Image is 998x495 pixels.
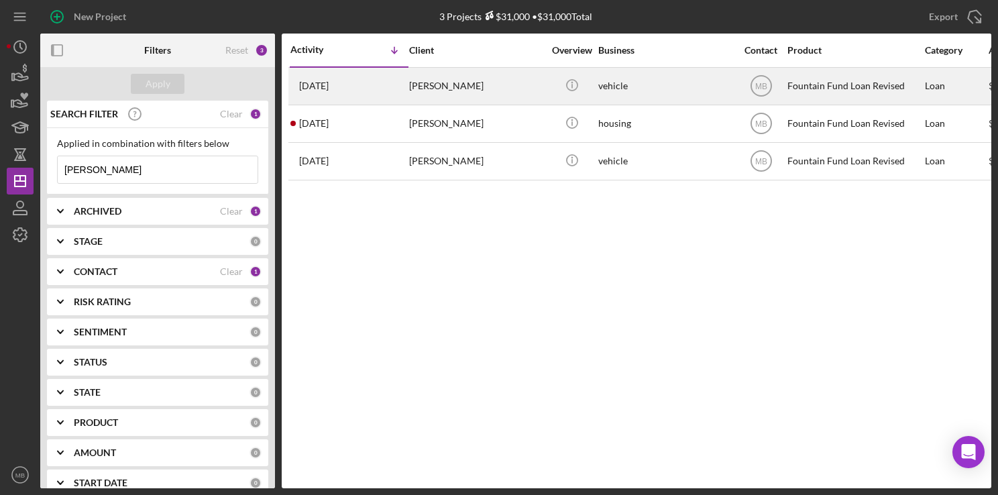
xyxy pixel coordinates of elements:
[144,45,171,56] b: Filters
[787,144,922,179] div: Fountain Fund Loan Revised
[409,106,543,142] div: [PERSON_NAME]
[787,106,922,142] div: Fountain Fund Loan Revised
[249,296,262,308] div: 0
[74,296,131,307] b: RISK RATING
[255,44,268,57] div: 3
[299,156,329,166] time: 2024-06-10 20:32
[74,236,103,247] b: STAGE
[409,144,543,179] div: [PERSON_NAME]
[598,106,732,142] div: housing
[929,3,958,30] div: Export
[249,356,262,368] div: 0
[787,45,922,56] div: Product
[74,357,107,368] b: STATUS
[598,45,732,56] div: Business
[598,68,732,104] div: vehicle
[74,447,116,458] b: AMOUNT
[74,387,101,398] b: STATE
[547,45,597,56] div: Overview
[249,326,262,338] div: 0
[249,235,262,248] div: 0
[220,109,243,119] div: Clear
[925,144,987,179] div: Loan
[925,68,987,104] div: Loan
[409,45,543,56] div: Client
[249,386,262,398] div: 0
[925,45,987,56] div: Category
[249,108,262,120] div: 1
[74,3,126,30] div: New Project
[299,118,329,129] time: 2024-10-01 22:55
[925,106,987,142] div: Loan
[15,472,25,479] text: MB
[74,417,118,428] b: PRODUCT
[916,3,991,30] button: Export
[482,11,530,22] div: $31,000
[439,11,592,22] div: 3 Projects • $31,000 Total
[7,461,34,488] button: MB
[598,144,732,179] div: vehicle
[409,68,543,104] div: [PERSON_NAME]
[290,44,349,55] div: Activity
[57,138,258,149] div: Applied in combination with filters below
[787,68,922,104] div: Fountain Fund Loan Revised
[225,45,248,56] div: Reset
[952,436,985,468] div: Open Intercom Messenger
[74,266,117,277] b: CONTACT
[249,266,262,278] div: 1
[755,157,767,166] text: MB
[74,327,127,337] b: SENTIMENT
[755,82,767,91] text: MB
[220,266,243,277] div: Clear
[74,206,121,217] b: ARCHIVED
[249,205,262,217] div: 1
[249,447,262,459] div: 0
[146,74,170,94] div: Apply
[40,3,140,30] button: New Project
[74,478,127,488] b: START DATE
[131,74,184,94] button: Apply
[299,80,329,91] time: 2025-10-01 18:00
[50,109,118,119] b: SEARCH FILTER
[249,417,262,429] div: 0
[249,477,262,489] div: 0
[220,206,243,217] div: Clear
[736,45,786,56] div: Contact
[755,119,767,129] text: MB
